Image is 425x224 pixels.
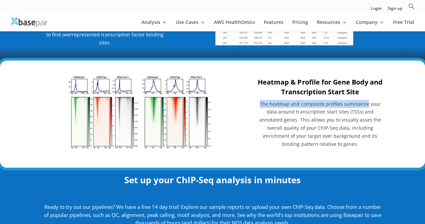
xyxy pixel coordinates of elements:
img: Basepair [11,18,47,27]
a: Company [356,20,384,31]
a: Resources [317,20,347,31]
strong: Heatmap & Profile for Gene Body and Transcription Start Site [258,77,382,96]
strong: Set up your ChIP-Seq analysis in minutes [124,174,301,186]
a: Free Trial [393,20,414,31]
a: Use Cases [176,20,205,31]
a: Search Icon Link [408,3,415,13]
a: Pricing [292,20,308,31]
a: Login [371,6,382,13]
iframe: Drift Widget Chat Controller [296,175,417,216]
a: AWS HealthOmics [214,20,255,31]
a: Features [264,20,284,31]
a: Analysis [141,20,167,31]
svg: Search [408,3,415,10]
a: Sign up [388,6,402,13]
span: The heatmap and composite profiles summarize your data around transcription start sites (TSSs) an... [259,101,381,147]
